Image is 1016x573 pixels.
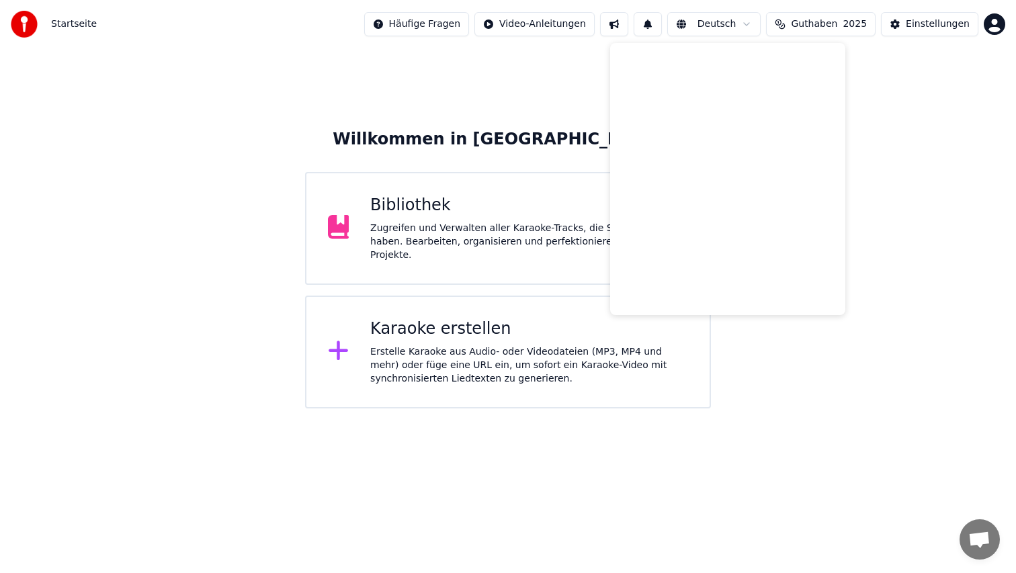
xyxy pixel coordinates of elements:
[881,12,978,36] button: Einstellungen
[364,12,470,36] button: Häufige Fragen
[370,222,688,262] div: Zugreifen und Verwalten aller Karaoke-Tracks, die Sie erstellt haben. Bearbeiten, organisieren un...
[370,195,688,216] div: Bibliothek
[51,17,97,31] nav: breadcrumb
[474,12,595,36] button: Video-Anleitungen
[11,11,38,38] img: youka
[370,345,688,386] div: Erstelle Karaoke aus Audio- oder Videodateien (MP3, MP4 und mehr) oder füge eine URL ein, um sofo...
[960,519,1000,560] div: Chat öffnen
[906,17,970,31] div: Einstellungen
[791,17,837,31] span: Guthaben
[333,129,683,150] div: Willkommen in [GEOGRAPHIC_DATA]
[843,17,867,31] span: 2025
[766,12,876,36] button: Guthaben2025
[370,318,688,340] div: Karaoke erstellen
[51,17,97,31] span: Startseite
